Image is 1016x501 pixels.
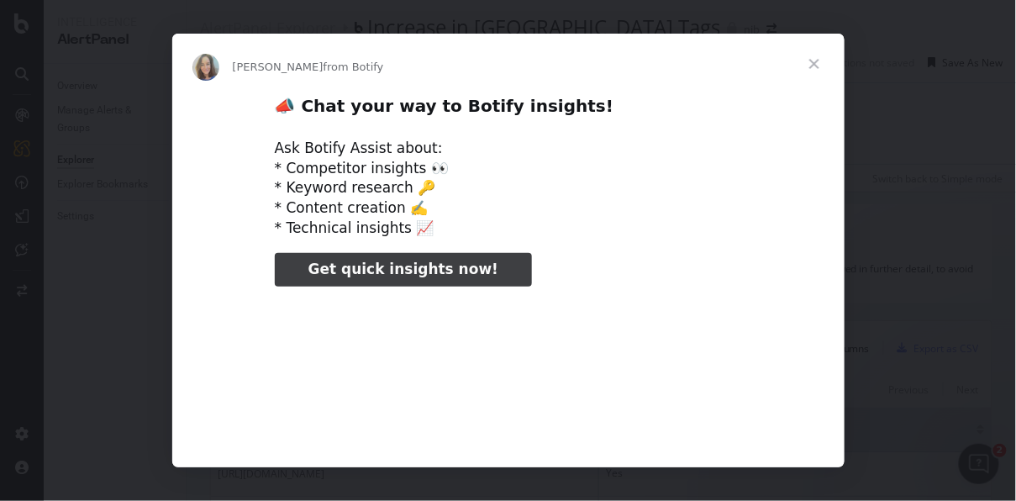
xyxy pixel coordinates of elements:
a: Get quick insights now! [275,253,532,287]
span: Get quick insights now! [308,261,498,277]
h2: 📣 Chat your way to Botify insights! [275,95,742,126]
span: Close [784,34,845,94]
img: Profile image for Colleen [192,54,219,81]
div: Ask Botify Assist about: * Competitor insights 👀 * Keyword research 🔑 * Content creation ✍️ * Tec... [275,139,742,239]
span: [PERSON_NAME] [233,61,324,73]
span: from Botify [324,61,384,73]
